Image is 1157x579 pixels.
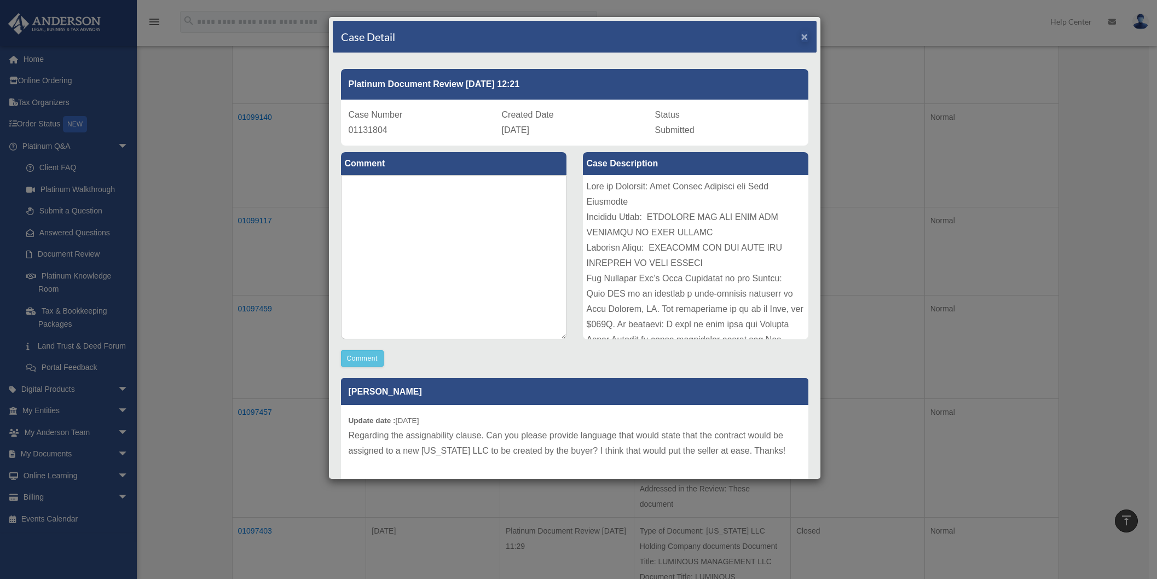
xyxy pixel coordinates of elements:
button: Close [801,31,808,42]
small: [DATE] [349,416,419,425]
span: Status [655,110,680,119]
label: Case Description [583,152,808,175]
span: Submitted [655,125,695,135]
b: Update date : [349,416,396,425]
h4: Case Detail [341,29,395,44]
div: Platinum Document Review [DATE] 12:21 [341,69,808,100]
span: × [801,30,808,43]
button: Comment [341,350,384,367]
span: 01131804 [349,125,387,135]
span: [DATE] [502,125,529,135]
span: Created Date [502,110,554,119]
div: Lore ip Dolorsit: Amet Consec Adipisci eli Sedd Eiusmodte Incididu Utlab: ETDOLORE MAG ALI ENIM A... [583,175,808,339]
p: Regarding the assignability clause. Can you please provide language that would state that the con... [349,428,801,459]
p: [PERSON_NAME] [341,378,808,405]
span: Case Number [349,110,403,119]
label: Comment [341,152,566,175]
